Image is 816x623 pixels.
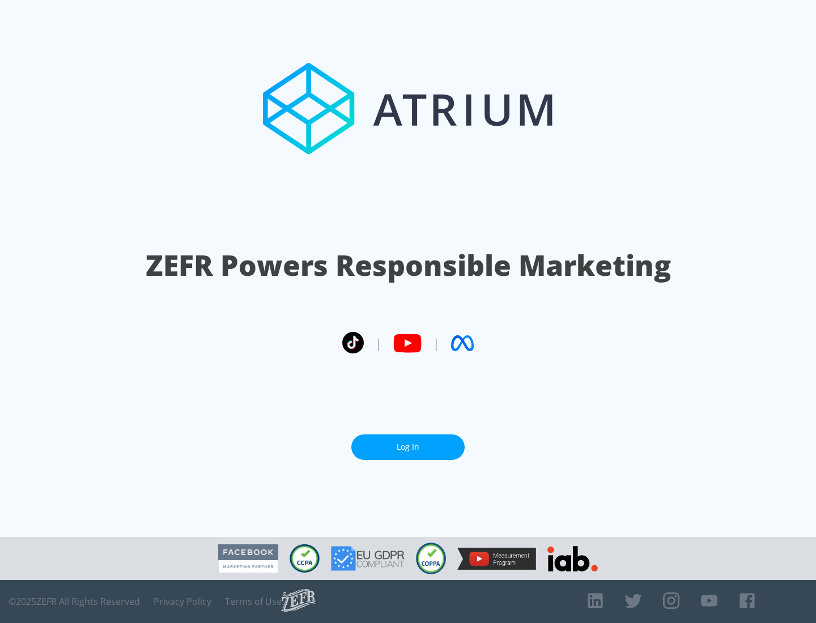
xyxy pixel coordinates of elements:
a: Terms of Use [225,596,282,607]
span: © 2025 ZEFR All Rights Reserved [8,596,140,607]
span: | [375,335,382,352]
a: Log In [351,434,465,460]
img: Facebook Marketing Partner [218,544,278,573]
img: YouTube Measurement Program [457,548,536,570]
span: | [433,335,440,352]
img: COPPA Compliant [416,543,446,574]
img: GDPR Compliant [331,546,405,571]
a: Privacy Policy [154,596,211,607]
h1: ZEFR Powers Responsible Marketing [146,246,671,285]
img: CCPA Compliant [290,544,320,573]
img: IAB [547,546,598,571]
